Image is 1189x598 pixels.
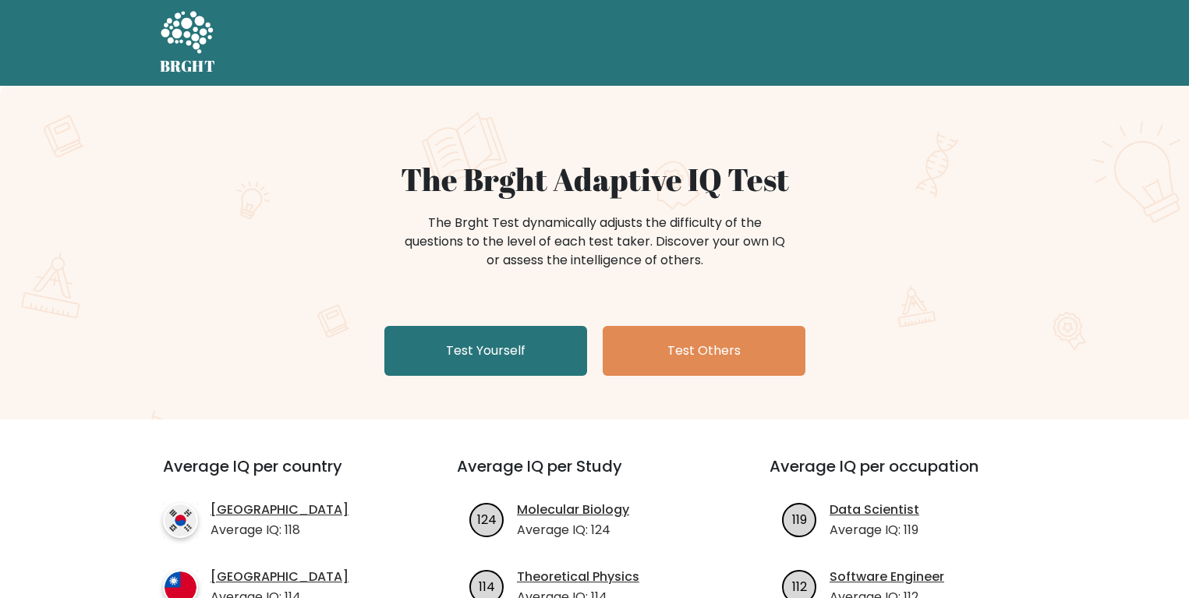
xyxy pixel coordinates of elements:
[457,457,732,494] h3: Average IQ per Study
[160,57,216,76] h5: BRGHT
[214,161,975,198] h1: The Brght Adaptive IQ Test
[517,521,629,540] p: Average IQ: 124
[211,521,349,540] p: Average IQ: 118
[830,568,944,586] a: Software Engineer
[830,521,919,540] p: Average IQ: 119
[792,510,807,528] text: 119
[477,510,497,528] text: 124
[163,457,401,494] h3: Average IQ per country
[770,457,1045,494] h3: Average IQ per occupation
[211,568,349,586] a: [GEOGRAPHIC_DATA]
[400,214,790,270] div: The Brght Test dynamically adjusts the difficulty of the questions to the level of each test take...
[211,501,349,519] a: [GEOGRAPHIC_DATA]
[163,503,198,538] img: country
[603,326,805,376] a: Test Others
[517,568,639,586] a: Theoretical Physics
[479,577,495,595] text: 114
[384,326,587,376] a: Test Yourself
[830,501,919,519] a: Data Scientist
[792,577,807,595] text: 112
[517,501,629,519] a: Molecular Biology
[160,6,216,80] a: BRGHT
